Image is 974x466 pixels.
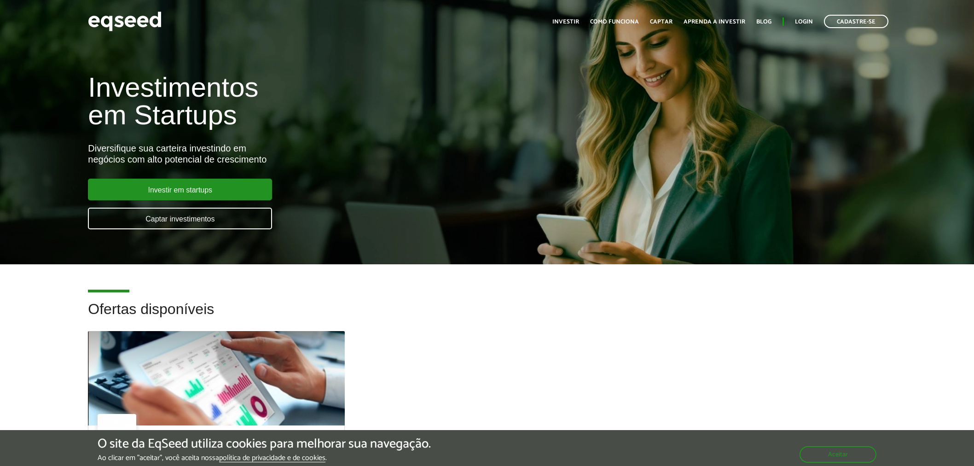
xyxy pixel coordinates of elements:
[219,454,325,462] a: política de privacidade e de cookies
[88,208,272,229] a: Captar investimentos
[88,143,561,165] div: Diversifique sua carteira investindo em negócios com alto potencial de crescimento
[98,454,431,462] p: Ao clicar em "aceitar", você aceita nossa .
[88,9,162,34] img: EqSeed
[590,19,639,25] a: Como funciona
[98,437,431,451] h5: O site da EqSeed utiliza cookies para melhorar sua navegação.
[88,301,886,331] h2: Ofertas disponíveis
[795,19,813,25] a: Login
[684,19,745,25] a: Aprenda a investir
[552,19,579,25] a: Investir
[88,74,561,129] h1: Investimentos em Startups
[756,19,771,25] a: Blog
[650,19,673,25] a: Captar
[824,15,888,28] a: Cadastre-se
[800,446,876,463] button: Aceitar
[88,179,272,200] a: Investir em startups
